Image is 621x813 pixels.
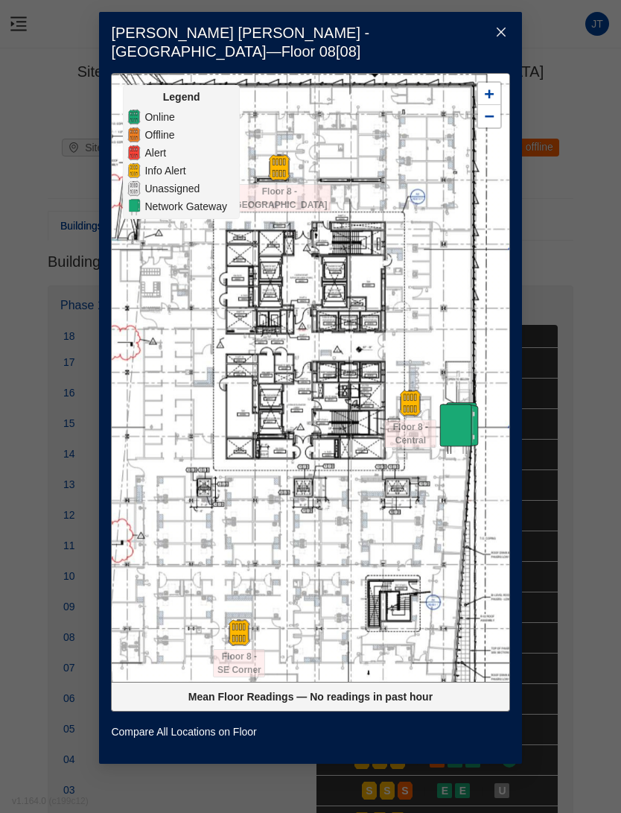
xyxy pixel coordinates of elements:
[141,109,177,125] span: Online
[384,420,436,448] span: Floor 8 - Central
[484,84,494,103] span: +
[141,180,203,197] span: Unassigned
[127,180,141,197] img: Unassigned
[127,126,141,144] img: Offline
[228,184,331,212] span: Floor 8 - [GEOGRAPHIC_DATA]
[213,649,265,677] span: Floor 8 - SE Corner
[478,83,500,105] a: Zoom in
[127,108,141,126] img: Online
[495,26,507,38] span: close
[226,619,252,646] img: pod-info-alert.b4251df1.svg
[127,197,141,215] img: Network Gateway
[141,145,169,161] span: Alert
[213,619,265,646] div: Floor 8 - SE Corner
[127,144,141,162] img: Alert
[431,402,483,454] img: Marker
[253,154,305,181] div: Floor 8 - [GEOGRAPHIC_DATA]
[119,145,171,172] div: EV027
[141,127,177,143] span: Offline
[141,198,229,215] span: Network Gateway
[127,162,141,180] img: Alert
[480,12,522,54] button: Close
[127,89,235,105] div: Legend
[484,107,494,125] span: −
[141,162,188,179] span: Info Alert
[118,689,503,705] div: Mean Floor Readings — No readings in past hour
[397,390,424,417] img: pod-info-alert.b4251df1.svg
[266,154,293,181] img: pod-info-alert.b4251df1.svg
[111,724,256,740] a: Compare All Locations on Floor
[478,105,500,127] a: Zoom out
[384,390,436,417] div: Floor 8 - Central
[111,24,509,61] h3: [PERSON_NAME] [PERSON_NAME] - [GEOGRAPHIC_DATA] — Floor 08 [ 08 ]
